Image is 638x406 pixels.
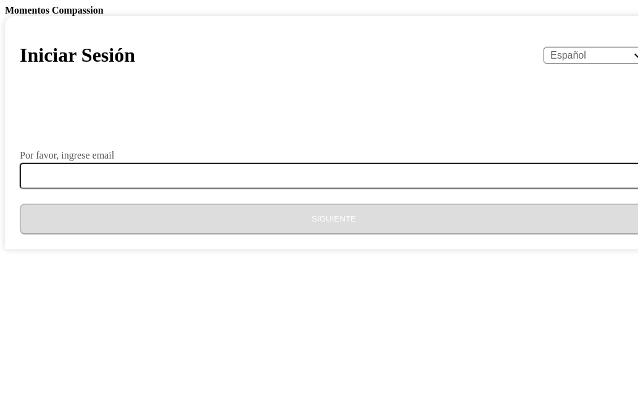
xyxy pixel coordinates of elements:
[20,44,135,67] h1: Iniciar Sesión
[5,5,104,15] b: Momentos Compassion
[20,151,114,160] label: Por favor, ingrese email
